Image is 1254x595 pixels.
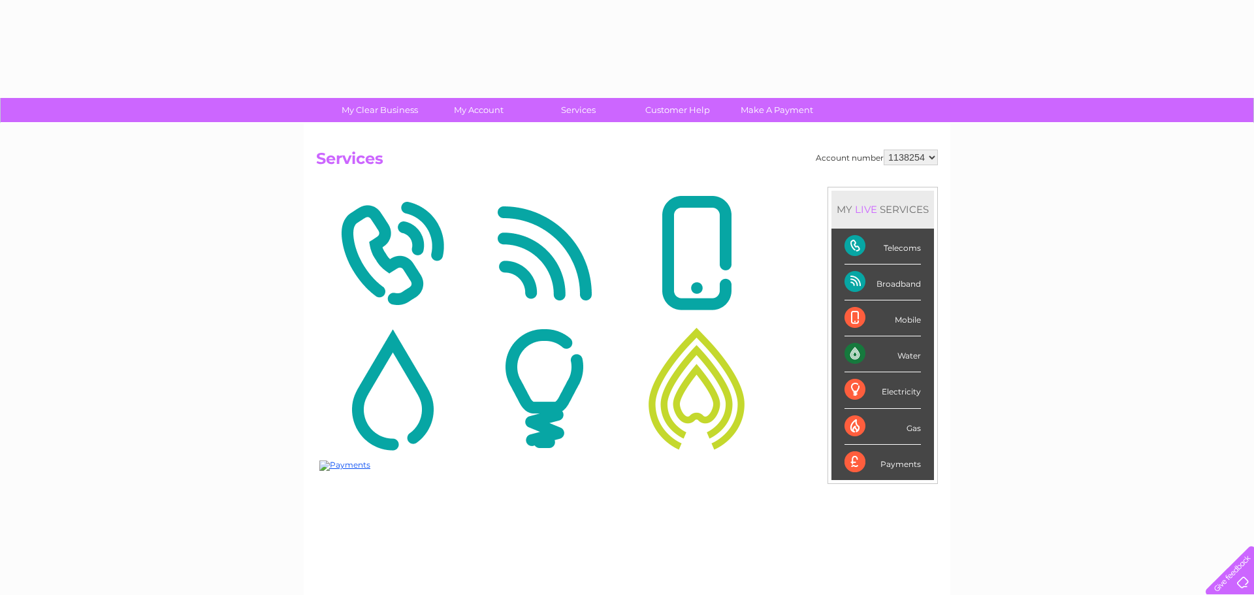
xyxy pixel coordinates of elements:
img: Water [319,325,465,452]
div: Mobile [844,300,921,336]
div: Account number [816,150,938,165]
a: Services [524,98,632,122]
img: Payments [319,460,370,471]
a: My Clear Business [326,98,434,122]
img: Mobile [624,190,769,317]
img: Gas [624,325,769,452]
div: Gas [844,409,921,445]
img: Broadband [472,190,617,317]
a: My Account [425,98,533,122]
div: Water [844,336,921,372]
div: Telecoms [844,229,921,265]
a: Make A Payment [723,98,831,122]
div: Broadband [844,265,921,300]
div: LIVE [852,203,880,216]
h2: Services [316,150,938,174]
img: Electricity [472,325,617,452]
a: Customer Help [624,98,731,122]
div: Payments [844,445,921,480]
div: Electricity [844,372,921,408]
img: Telecoms [319,190,465,317]
div: MY SERVICES [831,191,934,228]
